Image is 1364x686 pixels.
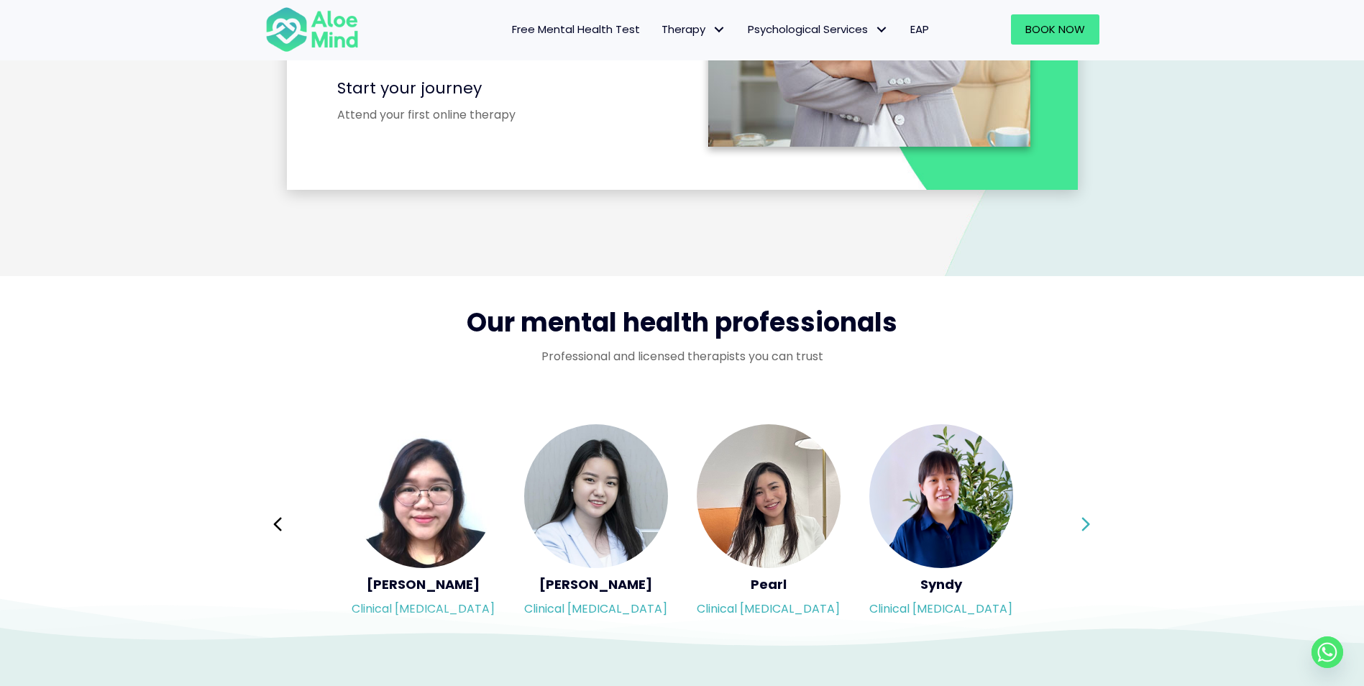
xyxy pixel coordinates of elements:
a: Free Mental Health Test [501,14,651,45]
a: Psychological ServicesPsychological Services: submenu [737,14,900,45]
nav: Menu [377,14,940,45]
img: <h5>Pearl</h5><p>Clinical psychologist</p> [697,424,841,568]
a: EAP [900,14,940,45]
p: Professional and licensed therapists you can trust [265,348,1099,365]
a: <h5>Syndy</h5><p>Clinical psychologist</p> SyndyClinical [MEDICAL_DATA] [869,424,1013,624]
span: Therapy: submenu [709,19,730,40]
h5: [PERSON_NAME] [524,575,668,593]
span: Our mental health professionals [467,304,897,341]
span: Therapy [662,22,726,37]
h5: Pearl [697,575,841,593]
img: <h5>Syndy</h5><p>Clinical psychologist</p> [869,424,1013,568]
a: <h5>Yen Li</h5><p>Clinical psychologist</p> [PERSON_NAME]Clinical [MEDICAL_DATA] [524,424,668,624]
div: Slide 15 of 3 [869,423,1013,626]
h5: Syndy [869,575,1013,593]
a: Whatsapp [1312,636,1343,668]
a: <h5>Pearl</h5><p>Clinical psychologist</p> PearlClinical [MEDICAL_DATA] [697,424,841,624]
img: <h5>Wei Shan</h5><p>Clinical psychologist</p> [352,424,495,568]
img: Aloe mind Logo [265,6,359,53]
img: <h5>Yen Li</h5><p>Clinical psychologist</p> [524,424,668,568]
span: Start your journey [337,77,482,99]
a: TherapyTherapy: submenu [651,14,737,45]
span: Book Now [1025,22,1085,37]
span: Psychological Services: submenu [871,19,892,40]
a: Book Now [1011,14,1099,45]
a: <h5>Wei Shan</h5><p>Clinical psychologist</p> [PERSON_NAME]Clinical [MEDICAL_DATA] [352,424,495,624]
h5: [PERSON_NAME] [352,575,495,593]
p: Attend your first online therapy [337,106,668,123]
span: Free Mental Health Test [512,22,640,37]
div: Slide 14 of 3 [697,423,841,626]
div: Slide 13 of 3 [524,423,668,626]
div: Slide 12 of 3 [352,423,495,626]
span: Psychological Services [748,22,889,37]
span: EAP [910,22,929,37]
